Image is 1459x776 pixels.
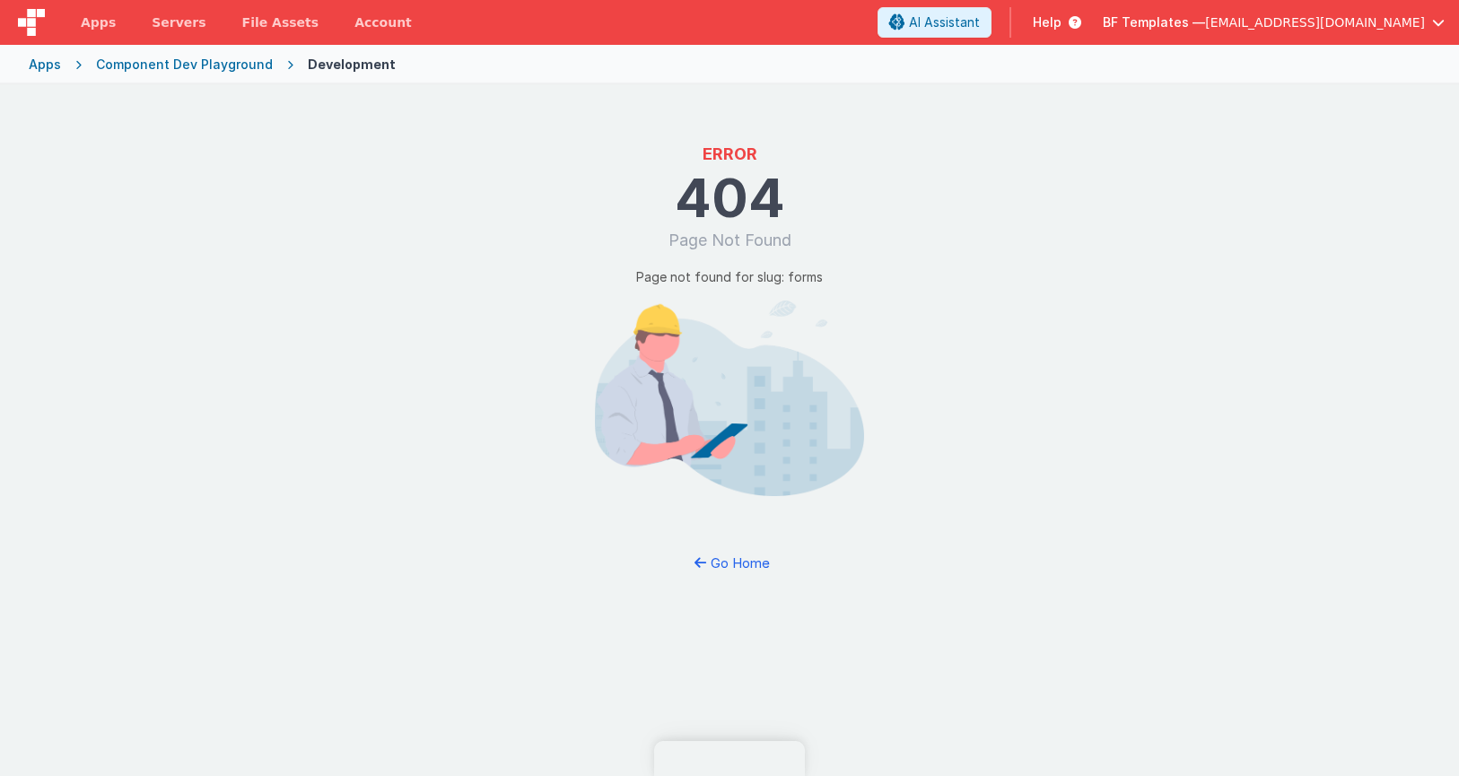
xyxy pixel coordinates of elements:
button: AI Assistant [878,7,992,38]
span: Servers [152,13,205,31]
div: Development [308,56,396,74]
span: AI Assistant [909,13,980,31]
span: Apps [81,13,116,31]
div: Apps [29,56,61,74]
span: Help [1033,13,1061,31]
span: [EMAIL_ADDRESS][DOMAIN_NAME] [1205,13,1425,31]
div: Component Dev Playground [96,56,273,74]
h1: Page Not Found [668,228,791,253]
button: Go Home [677,546,782,580]
span: BF Templates — [1103,13,1205,31]
h1: 404 [675,170,785,224]
p: Page not found for slug: forms [636,267,823,286]
span: File Assets [242,13,319,31]
button: BF Templates — [EMAIL_ADDRESS][DOMAIN_NAME] [1103,13,1445,31]
h1: ERROR [703,142,757,167]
